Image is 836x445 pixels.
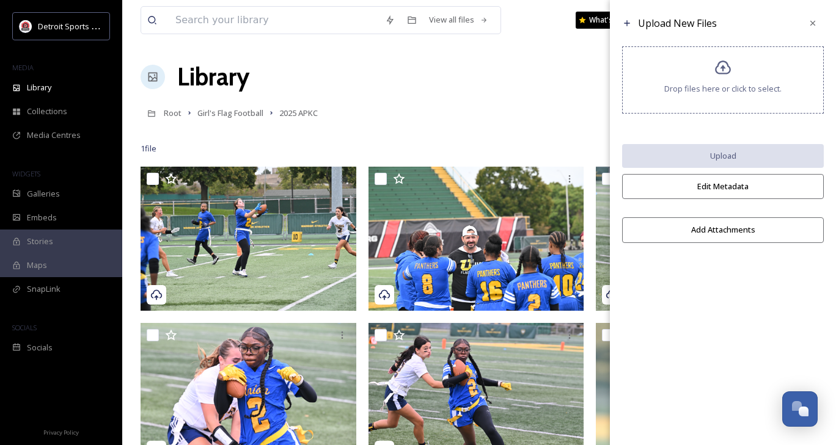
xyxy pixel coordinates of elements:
span: Collections [27,106,67,117]
span: MEDIA [12,63,34,72]
span: Embeds [27,212,57,223]
span: Galleries [27,188,60,200]
span: Socials [27,342,53,353]
img: SWH_2053.JPG [596,167,812,310]
button: Upload [622,144,824,168]
button: Add Attachments [622,217,824,242]
span: Root [164,107,182,118]
span: WIDGETS [12,169,40,178]
span: Upload New Files [638,16,717,30]
span: 2025 APKC [279,107,318,118]
a: View all files [423,8,494,32]
button: Edit Metadata [622,174,824,199]
a: Root [164,106,182,120]
button: Open Chat [782,391,818,427]
img: SWH_2169.JPG [141,167,356,310]
a: What's New [576,12,637,29]
span: Girl's Flag Football [197,107,263,118]
span: Privacy Policy [43,429,79,436]
span: Drop files here or click to select. [664,83,782,95]
span: Library [27,82,51,93]
span: SnapLink [27,283,61,295]
span: Stories [27,236,53,247]
span: Media Centres [27,129,81,141]
img: crop.webp [20,20,32,32]
span: Maps [27,259,47,271]
img: SWH_2090.JPG [369,167,584,310]
span: Detroit Sports Commission [38,20,136,32]
a: Girl's Flag Football [197,106,263,120]
a: Privacy Policy [43,424,79,439]
a: 2025 APKC [279,106,318,120]
span: SOCIALS [12,323,37,332]
a: Library [177,59,249,95]
span: 1 file [141,143,156,154]
input: Search your library [169,7,379,34]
